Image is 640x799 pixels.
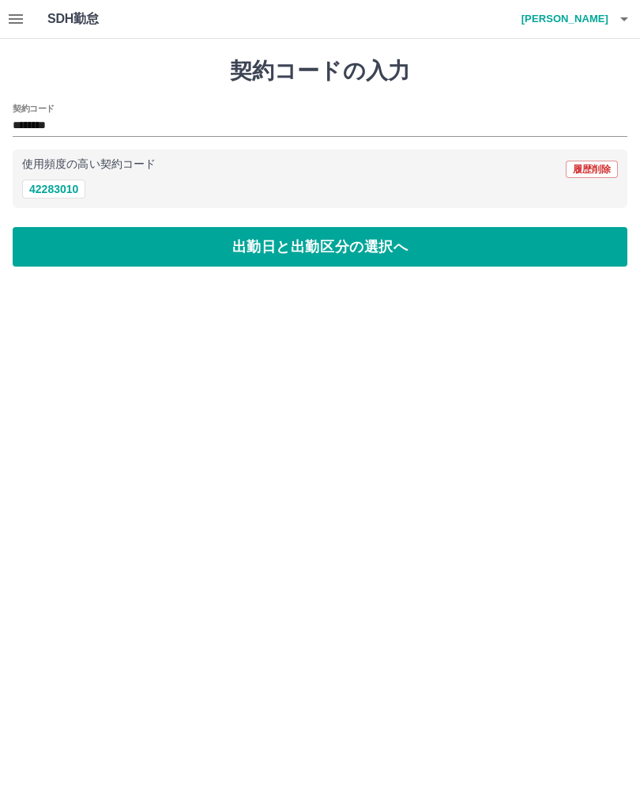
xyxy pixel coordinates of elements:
[566,161,618,178] button: 履歴削除
[22,180,85,199] button: 42283010
[22,159,156,170] p: 使用頻度の高い契約コード
[13,58,627,85] h1: 契約コードの入力
[13,227,627,267] button: 出勤日と出勤区分の選択へ
[13,102,55,115] h2: 契約コード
